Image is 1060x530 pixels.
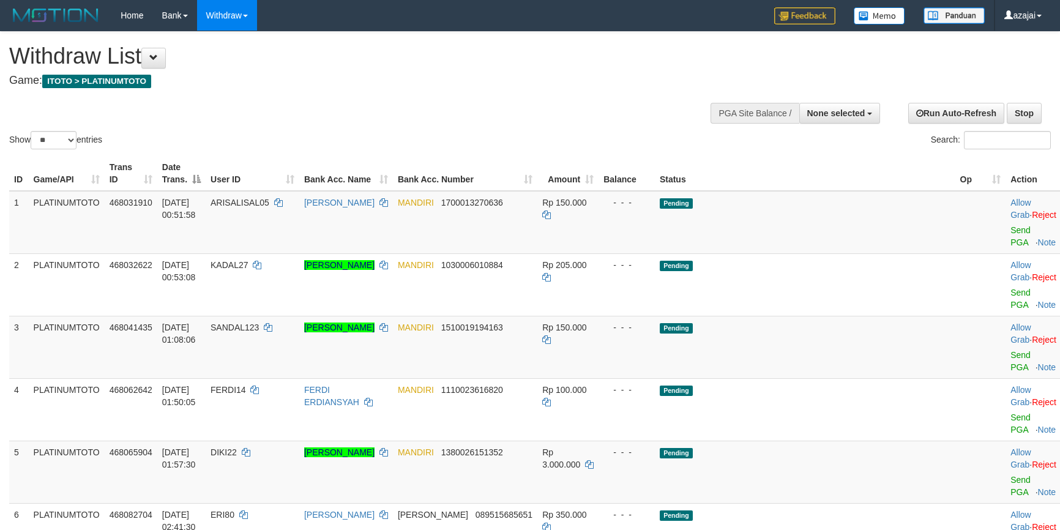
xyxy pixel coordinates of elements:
span: Rp 205.000 [542,260,586,270]
label: Show entries [9,131,102,149]
td: 3 [9,316,29,378]
a: Reject [1032,460,1056,469]
span: MANDIRI [398,385,434,395]
span: Copy 089515685651 to clipboard [476,510,532,520]
span: 468065904 [110,447,152,457]
td: 1 [9,191,29,254]
a: Note [1038,425,1056,435]
a: Note [1038,362,1056,372]
a: Allow Grab [1010,323,1031,345]
span: 468062642 [110,385,152,395]
th: Amount: activate to sort column ascending [537,156,599,191]
span: · [1010,447,1032,469]
span: [DATE] 01:50:05 [162,385,196,407]
span: MANDIRI [398,447,434,457]
span: DIKI22 [211,447,237,457]
img: Feedback.jpg [774,7,835,24]
span: Rp 350.000 [542,510,586,520]
span: Pending [660,323,693,334]
th: Game/API: activate to sort column ascending [29,156,105,191]
a: [PERSON_NAME] [304,260,375,270]
th: Trans ID: activate to sort column ascending [105,156,157,191]
span: ITOTO > PLATINUMTOTO [42,75,151,88]
span: Pending [660,510,693,521]
span: KADAL27 [211,260,248,270]
span: Rp 150.000 [542,198,586,207]
a: Allow Grab [1010,447,1031,469]
label: Search: [931,131,1051,149]
span: Pending [660,198,693,209]
span: [DATE] 00:51:58 [162,198,196,220]
span: [DATE] 00:53:08 [162,260,196,282]
td: PLATINUMTOTO [29,253,105,316]
td: PLATINUMTOTO [29,191,105,254]
th: Balance [599,156,655,191]
a: Note [1038,487,1056,497]
span: SANDAL123 [211,323,259,332]
th: Status [655,156,955,191]
a: Send PGA [1010,288,1031,310]
a: Send PGA [1010,350,1031,372]
span: None selected [807,108,865,118]
img: panduan.png [924,7,985,24]
input: Search: [964,131,1051,149]
th: ID [9,156,29,191]
td: PLATINUMTOTO [29,378,105,441]
span: Copy 1510019194163 to clipboard [441,323,503,332]
div: - - - [603,509,650,521]
span: Rp 150.000 [542,323,586,332]
span: Copy 1700013270636 to clipboard [441,198,503,207]
th: User ID: activate to sort column ascending [206,156,299,191]
a: [PERSON_NAME] [304,510,375,520]
span: Pending [660,261,693,271]
a: [PERSON_NAME] [304,447,375,457]
th: Bank Acc. Name: activate to sort column ascending [299,156,393,191]
td: 2 [9,253,29,316]
a: FERDI ERDIANSYAH [304,385,359,407]
span: [DATE] 01:08:06 [162,323,196,345]
div: - - - [603,321,650,334]
th: Op: activate to sort column ascending [955,156,1006,191]
span: Rp 100.000 [542,385,586,395]
span: Pending [660,386,693,396]
img: MOTION_logo.png [9,6,102,24]
span: · [1010,323,1032,345]
a: Reject [1032,397,1056,407]
a: Send PGA [1010,475,1031,497]
h4: Game: [9,75,695,87]
a: Allow Grab [1010,260,1031,282]
a: Reject [1032,272,1056,282]
span: · [1010,260,1032,282]
span: 468032622 [110,260,152,270]
a: Note [1038,237,1056,247]
span: 468041435 [110,323,152,332]
a: Stop [1007,103,1042,124]
span: MANDIRI [398,260,434,270]
span: · [1010,385,1032,407]
a: Allow Grab [1010,385,1031,407]
div: - - - [603,446,650,458]
td: 5 [9,441,29,503]
span: MANDIRI [398,198,434,207]
td: 4 [9,378,29,441]
div: - - - [603,259,650,271]
span: 468082704 [110,510,152,520]
a: Allow Grab [1010,198,1031,220]
span: · [1010,198,1032,220]
a: Run Auto-Refresh [908,103,1004,124]
a: Reject [1032,335,1056,345]
span: Rp 3.000.000 [542,447,580,469]
td: PLATINUMTOTO [29,316,105,378]
td: PLATINUMTOTO [29,441,105,503]
span: [DATE] 01:57:30 [162,447,196,469]
th: Date Trans.: activate to sort column descending [157,156,206,191]
button: None selected [799,103,881,124]
a: [PERSON_NAME] [304,323,375,332]
img: Button%20Memo.svg [854,7,905,24]
select: Showentries [31,131,77,149]
div: - - - [603,384,650,396]
a: Send PGA [1010,225,1031,247]
h1: Withdraw List [9,44,695,69]
span: Copy 1110023616820 to clipboard [441,385,503,395]
span: Copy 1380026151352 to clipboard [441,447,503,457]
